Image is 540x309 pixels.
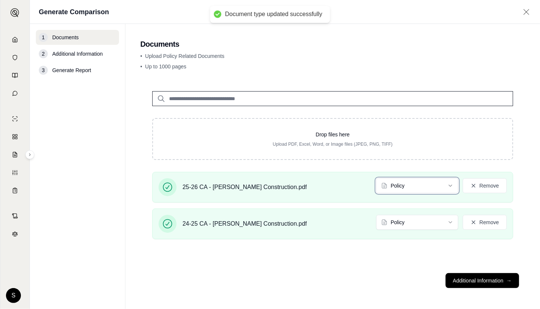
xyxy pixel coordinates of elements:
[182,219,307,228] span: 24-25 CA - [PERSON_NAME] Construction.pdf
[39,49,48,58] div: 2
[2,31,28,48] a: Home
[225,10,322,18] div: Document type updated successfully
[463,178,507,193] button: Remove
[10,8,19,17] img: Expand sidebar
[463,215,507,230] button: Remove
[52,34,79,41] span: Documents
[145,64,187,69] span: Up to 1000 pages
[2,208,28,224] a: Contract Analysis
[140,53,142,59] span: •
[52,67,91,74] span: Generate Report
[2,164,28,181] a: Custom Report
[2,226,28,242] a: Legal Search Engine
[39,66,48,75] div: 3
[165,131,500,138] p: Drop files here
[506,277,512,284] span: →
[165,141,500,147] p: Upload PDF, Excel, Word, or Image files (JPEG, PNG, TIFF)
[39,7,109,17] h1: Generate Comparison
[140,64,142,69] span: •
[2,129,28,145] a: Policy Comparisons
[140,39,525,49] h2: Documents
[2,182,28,199] a: Coverage Table
[2,67,28,84] a: Prompt Library
[446,273,519,288] button: Additional Information→
[39,33,48,42] div: 1
[25,150,34,159] button: Expand sidebar
[2,146,28,163] a: Claim Coverage
[182,183,307,192] span: 25-26 CA - [PERSON_NAME] Construction.pdf
[145,53,224,59] span: Upload Policy Related Documents
[6,288,21,303] div: S
[52,50,103,58] span: Additional Information
[2,85,28,102] a: Chat
[2,49,28,66] a: Documents Vault
[7,5,22,20] button: Expand sidebar
[2,111,28,127] a: Single Policy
